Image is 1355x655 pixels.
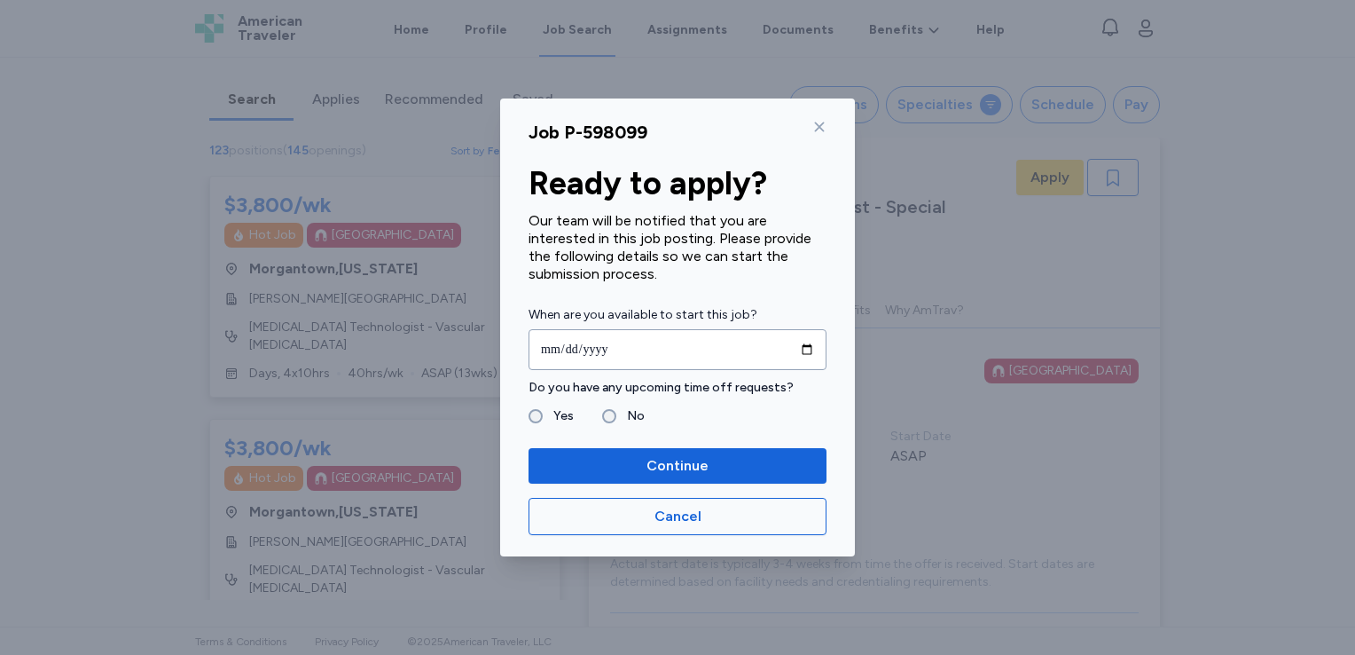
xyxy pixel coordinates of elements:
label: Do you have any upcoming time off requests? [529,377,826,399]
label: When are you available to start this job? [529,304,826,326]
label: Yes [543,406,574,427]
span: Continue [646,455,709,477]
div: Ready to apply? [529,166,826,201]
label: No [616,406,645,427]
button: Continue [529,448,826,484]
div: Job P-598099 [529,120,647,145]
span: Cancel [654,506,701,527]
div: Our team will be notified that you are interested in this job posting. Please provide the followi... [529,212,826,283]
button: Cancel [529,498,826,535]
